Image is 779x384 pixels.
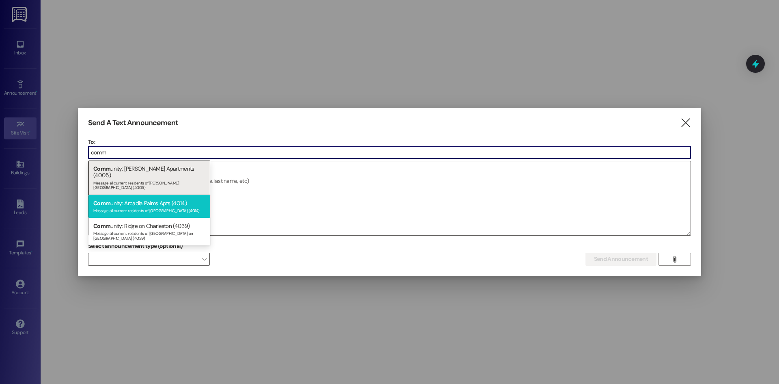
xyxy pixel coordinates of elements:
span: Comm [93,222,110,230]
h3: Send A Text Announcement [88,118,178,128]
div: unity: [PERSON_NAME] Apartments (4005) [88,161,210,195]
div: Message all current residents of [PERSON_NAME][GEOGRAPHIC_DATA] (4005) [93,179,205,190]
div: Message all current residents of [GEOGRAPHIC_DATA] on [GEOGRAPHIC_DATA] (4039) [93,229,205,241]
i:  [680,119,691,127]
i:  [671,256,678,263]
span: Send Announcement [594,255,648,263]
button: Send Announcement [585,253,656,266]
p: To: [88,138,691,146]
div: unity: Arcadia Palms Apts (4014) [88,195,210,218]
span: Comm [93,165,110,172]
label: Select announcement type (optional) [88,240,183,252]
span: Comm [93,200,110,207]
div: Message all current residents of [GEOGRAPHIC_DATA] (4014) [93,206,205,213]
input: Type to select the units, buildings, or communities you want to message. (e.g. 'Unit 1A', 'Buildi... [88,146,691,158]
div: unity: Ridge on Charleston (4039) [88,218,210,245]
